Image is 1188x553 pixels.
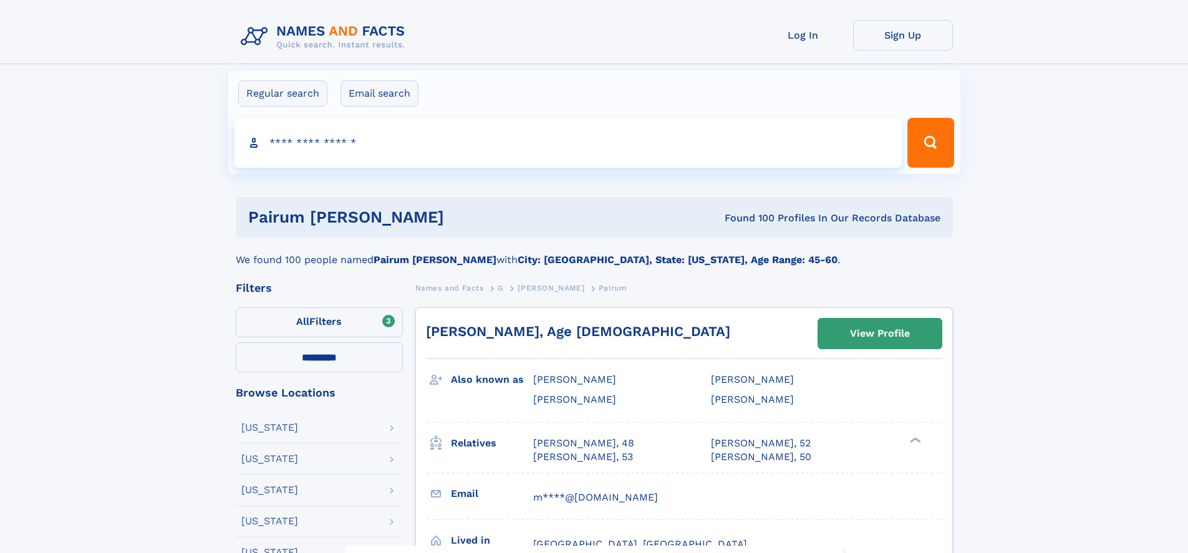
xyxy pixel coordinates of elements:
[451,369,533,390] h3: Also known as
[451,483,533,504] h3: Email
[241,485,298,495] div: [US_STATE]
[711,436,811,450] a: [PERSON_NAME], 52
[818,319,942,349] a: View Profile
[236,307,403,337] label: Filters
[238,80,327,107] label: Regular search
[533,373,616,385] span: [PERSON_NAME]
[296,315,309,327] span: All
[340,80,418,107] label: Email search
[236,20,415,54] img: Logo Names and Facts
[518,280,584,296] a: [PERSON_NAME]
[241,454,298,464] div: [US_STATE]
[415,280,484,296] a: Names and Facts
[599,284,627,292] span: Pairum
[753,20,853,50] a: Log In
[248,209,584,225] h1: pairum [PERSON_NAME]
[498,280,504,296] a: G
[234,118,902,168] input: search input
[850,319,910,348] div: View Profile
[584,211,940,225] div: Found 100 Profiles In Our Records Database
[533,436,634,450] a: [PERSON_NAME], 48
[498,284,504,292] span: G
[711,373,794,385] span: [PERSON_NAME]
[853,20,953,50] a: Sign Up
[451,433,533,454] h3: Relatives
[241,423,298,433] div: [US_STATE]
[907,436,922,444] div: ❯
[236,387,403,398] div: Browse Locations
[518,284,584,292] span: [PERSON_NAME]
[241,516,298,526] div: [US_STATE]
[711,450,811,464] a: [PERSON_NAME], 50
[451,530,533,551] h3: Lived in
[518,254,838,266] b: City: [GEOGRAPHIC_DATA], State: [US_STATE], Age Range: 45-60
[236,238,953,267] div: We found 100 people named with .
[907,118,954,168] button: Search Button
[533,538,747,550] span: [GEOGRAPHIC_DATA], [GEOGRAPHIC_DATA]
[374,254,496,266] b: Pairum [PERSON_NAME]
[533,450,633,464] a: [PERSON_NAME], 53
[426,324,730,339] a: [PERSON_NAME], Age [DEMOGRAPHIC_DATA]
[711,393,794,405] span: [PERSON_NAME]
[533,393,616,405] span: [PERSON_NAME]
[236,282,403,294] div: Filters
